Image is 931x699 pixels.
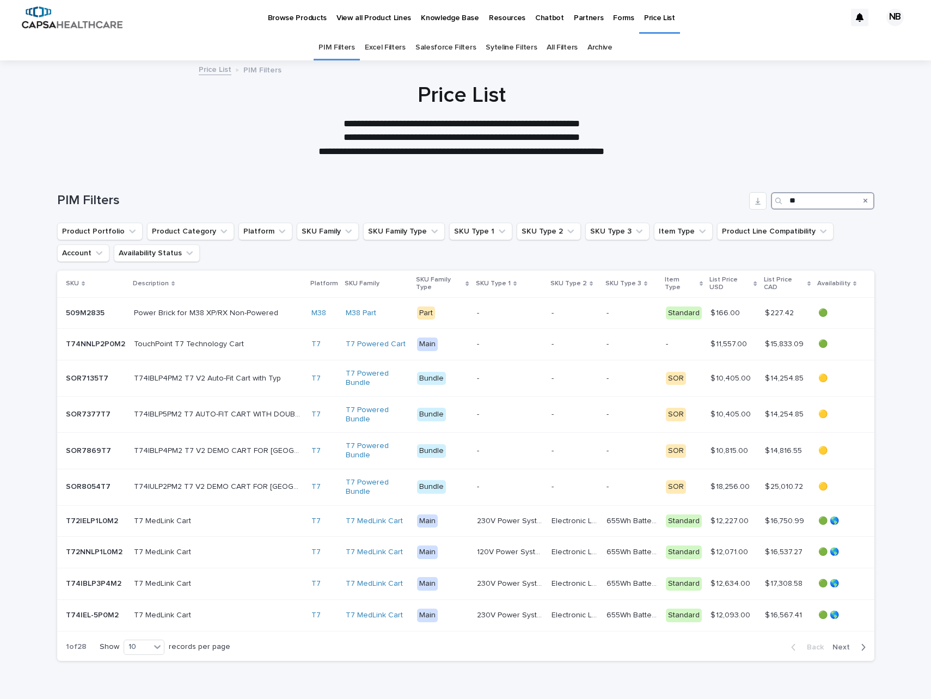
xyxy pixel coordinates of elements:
[771,192,874,210] input: Search
[477,577,545,588] p: 230V Power System
[765,545,805,557] p: $ 16,537.27
[607,480,611,492] p: -
[666,408,686,421] div: SOR
[666,306,702,320] div: Standard
[114,244,200,262] button: Availability Status
[311,579,321,588] a: T7
[363,223,445,240] button: SKU Family Type
[243,63,281,75] p: PIM Filters
[311,611,321,620] a: T7
[765,480,805,492] p: $ 25,010.72
[238,223,292,240] button: Platform
[365,35,406,60] a: Excel Filters
[311,374,321,383] a: T7
[417,577,438,591] div: Main
[666,372,686,385] div: SOR
[709,274,751,294] p: List Price USD
[710,408,753,419] p: $ 10,405.00
[66,577,124,588] p: T74IBLP3P4M2
[666,444,686,458] div: SOR
[134,609,193,620] p: T7 MedLink Cart
[124,641,150,653] div: 10
[310,278,338,290] p: Platform
[710,306,742,318] p: $ 166.00
[311,517,321,526] a: T7
[346,309,376,318] a: M38 Part
[417,480,446,494] div: Bundle
[782,642,828,652] button: Back
[818,548,856,557] p: 🟢 🌎
[765,306,796,318] p: $ 227.42
[818,309,856,318] p: 🟢
[66,480,113,492] p: SOR8054T7
[66,338,127,349] p: T74NNLP2P0M2
[477,338,481,349] p: -
[134,577,193,588] p: T7 MedLink Cart
[57,433,874,469] tr: SOR7869T7SOR7869T7 T74IBLP4PM2 T7 V2 DEMO CART FOR [GEOGRAPHIC_DATA]T74IBLP4PM2 T7 V2 DEMO CART F...
[654,223,713,240] button: Item Type
[765,444,804,456] p: $ 14,816.55
[66,278,79,290] p: SKU
[416,274,463,294] p: SKU Family Type
[765,514,806,526] p: $ 16,750.99
[477,444,481,456] p: -
[345,278,379,290] p: SKU Family
[66,545,125,557] p: T72NNLP1L0M2
[66,408,113,419] p: SOR7377T7
[57,634,95,660] p: 1 of 28
[607,577,659,588] p: 655Wh Battery
[666,340,702,349] p: -
[817,278,850,290] p: Availability
[666,609,702,622] div: Standard
[57,223,143,240] button: Product Portfolio
[346,611,403,620] a: T7 MedLink Cart
[552,444,556,456] p: -
[57,396,874,433] tr: SOR7377T7SOR7377T7 T74IBLP5PM2 T7 AUTO-FIT CART WITH DOUBLET74IBLP5PM2 T7 AUTO-FIT CART WITH DOUB...
[57,360,874,397] tr: SOR7135T7SOR7135T7 T74IBLP4PM2 T7 V2 Auto-Fit Cart with TypT74IBLP4PM2 T7 V2 Auto-Fit Cart with T...
[134,444,305,456] p: T74IBLP4PM2 T7 V2 DEMO CART FOR [GEOGRAPHIC_DATA]
[710,545,750,557] p: $ 12,071.00
[552,577,600,588] p: Electronic Lift
[666,577,702,591] div: Standard
[417,514,438,528] div: Main
[477,480,481,492] p: -
[828,642,874,652] button: Next
[134,306,280,318] p: Power Brick for M38 XP/RX Non-Powered
[552,372,556,383] p: -
[666,545,702,559] div: Standard
[417,545,438,559] div: Main
[765,408,806,419] p: $ 14,254.85
[710,609,752,620] p: $ 12,093.00
[57,568,874,600] tr: T74IBLP3P4M2T74IBLP3P4M2 T7 MedLink CartT7 MedLink Cart T7 T7 MedLink Cart Main230V Power System2...
[346,478,408,496] a: T7 Powered Bundle
[486,35,537,60] a: Syteline Filters
[818,446,856,456] p: 🟡
[477,609,545,620] p: 230V Power System
[57,244,109,262] button: Account
[765,577,805,588] p: $ 17,308.58
[311,446,321,456] a: T7
[818,517,856,526] p: 🟢 🌎
[311,309,326,318] a: M38
[57,469,874,505] tr: SOR8054T7SOR8054T7 T74IULP2PM2 T7 V2 DEMO CART FOR [GEOGRAPHIC_DATA]T74IULP2PM2 T7 V2 DEMO CART F...
[477,545,545,557] p: 120V Power System
[800,643,824,651] span: Back
[710,444,750,456] p: $ 10,815.00
[765,372,806,383] p: $ 14,254.85
[547,35,578,60] a: All Filters
[886,9,904,26] div: NB
[346,517,403,526] a: T7 MedLink Cart
[311,410,321,419] a: T7
[517,223,581,240] button: SKU Type 2
[199,63,231,75] a: Price List
[147,223,234,240] button: Product Category
[417,444,446,458] div: Bundle
[476,278,511,290] p: SKU Type 1
[666,480,686,494] div: SOR
[552,338,556,349] p: -
[818,611,856,620] p: 🟢 🌎
[169,642,230,652] p: records per page
[66,306,107,318] p: 509M2835
[134,408,305,419] p: T74IBLP5PM2 T7 AUTO-FIT CART WITH DOUBLE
